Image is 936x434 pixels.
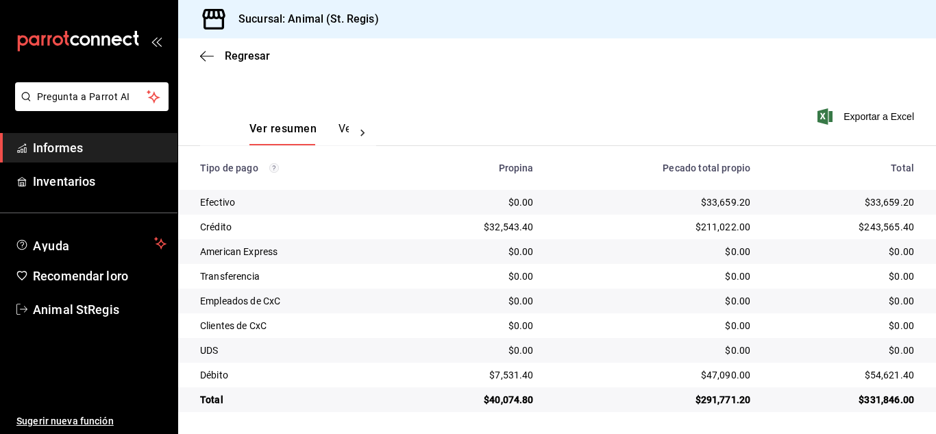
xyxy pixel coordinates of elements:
[200,246,278,257] font: American Express
[725,296,750,306] font: $0.00
[508,271,534,282] font: $0.00
[508,320,534,331] font: $0.00
[269,163,279,173] svg: Los pagos realizados con Pay y otras terminales son montos brutos.
[225,49,270,62] font: Regresar
[200,345,218,356] font: UDS
[663,162,750,173] font: Pecado total propio
[889,345,914,356] font: $0.00
[484,394,534,405] font: $40,074.80
[865,370,915,381] font: $54,621.40
[249,121,349,145] div: pestañas de navegación
[889,320,914,331] font: $0.00
[33,302,119,317] font: Animal StRegis
[889,271,914,282] font: $0.00
[489,370,533,381] font: $7,531.40
[725,345,750,356] font: $0.00
[200,162,258,173] font: Tipo de pago
[33,174,95,189] font: Inventarios
[725,320,750,331] font: $0.00
[725,271,750,282] font: $0.00
[859,394,914,405] font: $331,846.00
[37,91,130,102] font: Pregunta a Parrot AI
[508,246,534,257] font: $0.00
[10,99,169,114] a: Pregunta a Parrot AI
[33,239,70,253] font: Ayuda
[508,197,534,208] font: $0.00
[200,221,232,232] font: Crédito
[859,221,914,232] font: $243,565.40
[200,394,223,405] font: Total
[889,296,914,306] font: $0.00
[33,141,83,155] font: Informes
[889,246,914,257] font: $0.00
[338,122,390,135] font: Ver pagos
[499,162,534,173] font: Propina
[238,12,379,25] font: Sucursal: Animal (St. Regis)
[701,197,751,208] font: $33,659.20
[15,82,169,111] button: Pregunta a Parrot AI
[865,197,915,208] font: $33,659.20
[701,370,751,381] font: $47,090.00
[200,197,235,208] font: Efectivo
[200,320,267,331] font: Clientes de CxC
[200,271,260,282] font: Transferencia
[200,49,270,62] button: Regresar
[33,269,128,283] font: Recomendar loro
[200,370,228,381] font: Débito
[725,246,750,257] font: $0.00
[200,296,280,306] font: Empleados de CxC
[484,221,534,232] font: $32,543.40
[508,345,534,356] font: $0.00
[508,296,534,306] font: $0.00
[891,162,914,173] font: Total
[16,415,114,426] font: Sugerir nueva función
[820,108,914,125] button: Exportar a Excel
[249,122,317,135] font: Ver resumen
[843,111,914,122] font: Exportar a Excel
[151,36,162,47] button: abrir_cajón_menú
[695,221,751,232] font: $211,022.00
[695,394,751,405] font: $291,771.20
